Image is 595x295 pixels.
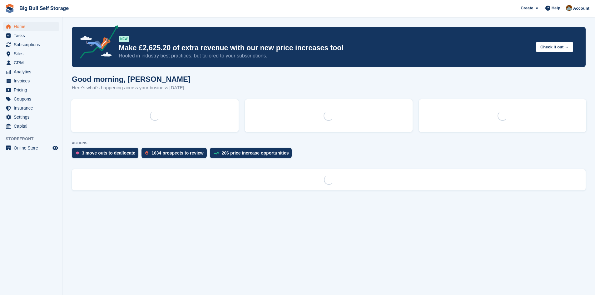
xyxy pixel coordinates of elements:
[72,84,191,91] p: Here's what's happening across your business [DATE]
[14,144,51,152] span: Online Store
[566,5,572,11] img: Mike Llewellen Palmer
[210,148,295,161] a: 206 price increase opportunities
[82,150,135,155] div: 3 move outs to deallocate
[72,148,141,161] a: 3 move outs to deallocate
[3,31,59,40] a: menu
[3,58,59,67] a: menu
[3,40,59,49] a: menu
[214,152,219,155] img: price_increase_opportunities-93ffe204e8149a01c8c9dc8f82e8f89637d9d84a8eef4429ea346261dce0b2c0.svg
[17,3,71,13] a: Big Bull Self Storage
[151,150,204,155] div: 1634 prospects to review
[14,67,51,76] span: Analytics
[14,58,51,67] span: CRM
[119,43,531,52] p: Make £2,625.20 of extra revenue with our new price increases tool
[222,150,289,155] div: 206 price increase opportunities
[3,122,59,130] a: menu
[3,49,59,58] a: menu
[3,76,59,85] a: menu
[3,144,59,152] a: menu
[521,5,533,11] span: Create
[573,5,589,12] span: Account
[119,52,531,59] p: Rooted in industry best practices, but tailored to your subscriptions.
[14,86,51,94] span: Pricing
[5,4,14,13] img: stora-icon-8386f47178a22dfd0bd8f6a31ec36ba5ce8667c1dd55bd0f319d3a0aa187defe.svg
[3,86,59,94] a: menu
[552,5,560,11] span: Help
[141,148,210,161] a: 1634 prospects to review
[6,136,62,142] span: Storefront
[72,75,191,83] h1: Good morning, [PERSON_NAME]
[76,151,79,155] img: move_outs_to_deallocate_icon-f764333ba52eb49d3ac5e1228854f67142a1ed5810a6f6cc68b1a99e826820c5.svg
[145,151,148,155] img: prospect-51fa495bee0391a8d652442698ab0144808aea92771e9ea1ae160a38d050c398.svg
[14,31,51,40] span: Tasks
[14,49,51,58] span: Sites
[3,104,59,112] a: menu
[3,67,59,76] a: menu
[14,104,51,112] span: Insurance
[52,144,59,152] a: Preview store
[14,113,51,121] span: Settings
[119,36,129,42] div: NEW
[14,40,51,49] span: Subscriptions
[14,22,51,31] span: Home
[3,95,59,103] a: menu
[72,141,586,145] p: ACTIONS
[536,42,573,52] button: Check it out →
[3,22,59,31] a: menu
[75,25,118,61] img: price-adjustments-announcement-icon-8257ccfd72463d97f412b2fc003d46551f7dbcb40ab6d574587a9cd5c0d94...
[14,76,51,85] span: Invoices
[14,122,51,130] span: Capital
[3,113,59,121] a: menu
[14,95,51,103] span: Coupons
